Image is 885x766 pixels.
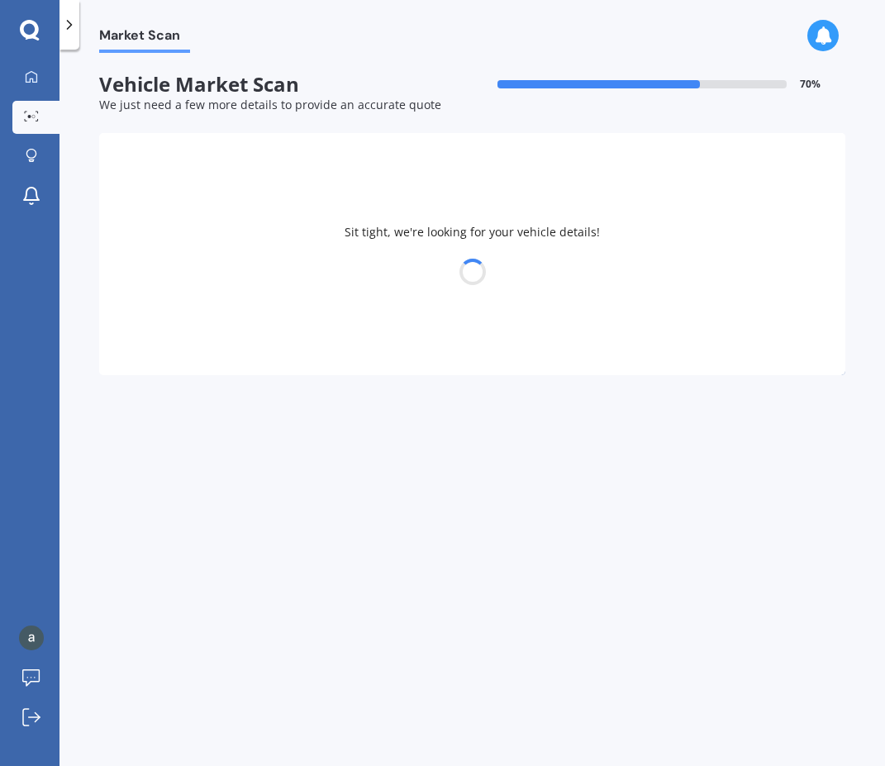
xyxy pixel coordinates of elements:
[99,133,845,375] div: Sit tight, we're looking for your vehicle details!
[99,27,190,50] span: Market Scan
[800,79,821,90] span: 70 %
[19,626,44,650] img: ACg8ocIwpvupjjTwcRirIimuMXPMrSF3aOWF7CMjxag7leyImuLFBg=s96-c
[99,97,441,112] span: We just need a few more details to provide an accurate quote
[99,73,473,97] span: Vehicle Market Scan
